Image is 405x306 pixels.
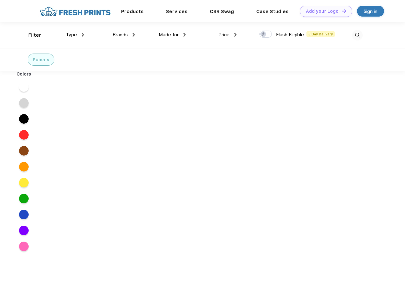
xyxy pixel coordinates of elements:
[218,32,230,38] span: Price
[306,9,339,14] div: Add your Logo
[159,32,179,38] span: Made for
[38,6,113,17] img: fo%20logo%202.webp
[210,9,234,14] a: CSR Swag
[306,31,335,37] span: 5 Day Delivery
[364,8,377,15] div: Sign in
[113,32,128,38] span: Brands
[357,6,384,17] a: Sign in
[33,56,45,63] div: Puma
[47,59,49,61] img: filter_cancel.svg
[342,9,346,13] img: DT
[234,33,237,37] img: dropdown.png
[133,33,135,37] img: dropdown.png
[121,9,144,14] a: Products
[352,30,363,40] img: desktop_search.svg
[166,9,188,14] a: Services
[82,33,84,37] img: dropdown.png
[28,32,41,39] div: Filter
[276,32,304,38] span: Flash Eligible
[66,32,77,38] span: Type
[12,71,36,77] div: Colors
[183,33,186,37] img: dropdown.png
